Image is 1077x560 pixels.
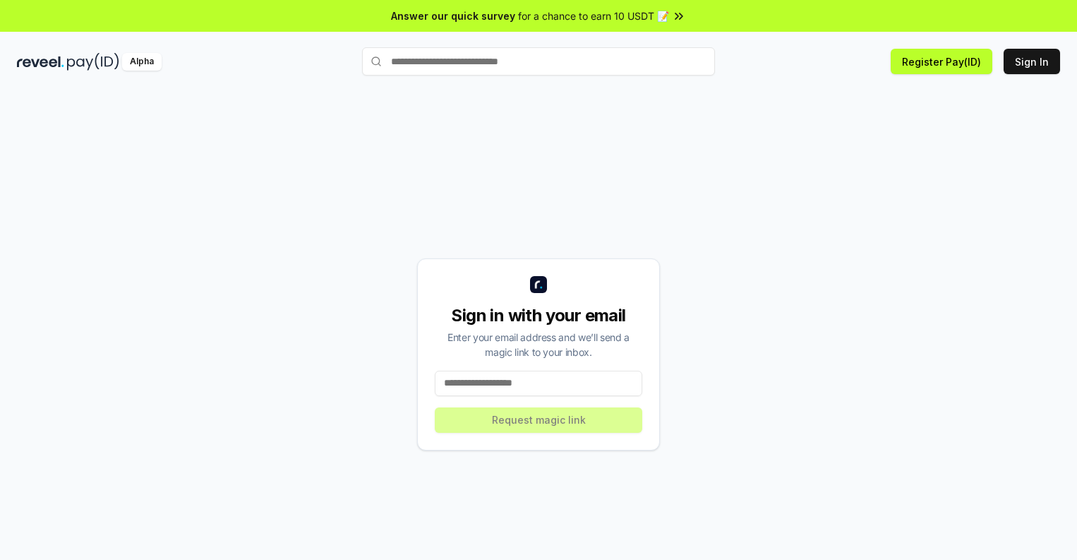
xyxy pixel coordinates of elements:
div: Alpha [122,53,162,71]
span: for a chance to earn 10 USDT 📝 [518,8,669,23]
div: Enter your email address and we’ll send a magic link to your inbox. [435,330,642,359]
button: Register Pay(ID) [891,49,992,74]
button: Sign In [1004,49,1060,74]
span: Answer our quick survey [391,8,515,23]
img: reveel_dark [17,53,64,71]
img: logo_small [530,276,547,293]
img: pay_id [67,53,119,71]
div: Sign in with your email [435,304,642,327]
